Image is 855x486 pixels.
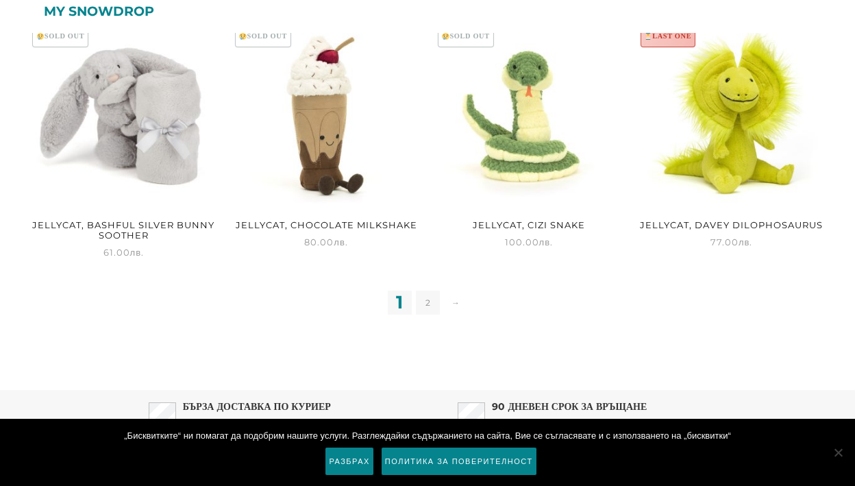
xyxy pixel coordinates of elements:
[325,447,373,476] a: Разбрах
[436,23,623,250] a: 😢SOLD OUTJellycat, Cizi Snake 100.00лв.
[130,247,145,258] span: лв.
[739,236,753,247] span: лв.
[44,6,154,16] a: My snowdrop
[103,247,145,258] span: 61.00
[710,236,753,247] span: 77.00
[492,400,647,413] strong: 90 ДНЕВЕН СРОК ЗА ВРЪЩАНЕ
[436,215,623,234] h2: Jellycat, Cizi Snake
[304,236,348,247] span: 80.00
[124,429,730,443] span: „Бисквитките“ ни помагат да подобрим нашите услуги. Разглеждайки съдържанието на сайта, Вие се съ...
[831,446,845,459] span: No
[30,23,217,260] a: 😢SOLD OUTJellycat, Bashful Silver Bunny Soother 61.00лв.
[183,400,331,432] strong: БЪРЗА ДОСТАВКА ПО КУРИЕР БЕЗПЛАТНА ДОСТАВКА
[638,23,825,250] a: ⏳LAST ONEJellycat, Davey Dilophosaurus 77.00лв.
[492,397,672,435] p: Не сте доволни? Ние ще ви върнем парите!
[334,236,348,247] span: лв.
[444,291,468,315] a: →
[381,447,537,476] a: Политика за поверителност
[638,215,825,234] h2: Jellycat, Davey Dilophosaurus
[233,23,420,250] a: 😢SOLD OUTJellycat, Chocolate Milkshake 80.00лв.
[388,291,412,315] span: 1
[233,215,420,234] h2: Jellycat, Chocolate Milkshake
[539,236,554,247] span: лв.
[183,397,424,435] p: за ВСИЧКИ поръчки > 150лв.
[505,236,554,247] span: 100.00
[416,291,440,315] a: 2
[30,215,217,245] h2: Jellycat, Bashful Silver Bunny Soother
